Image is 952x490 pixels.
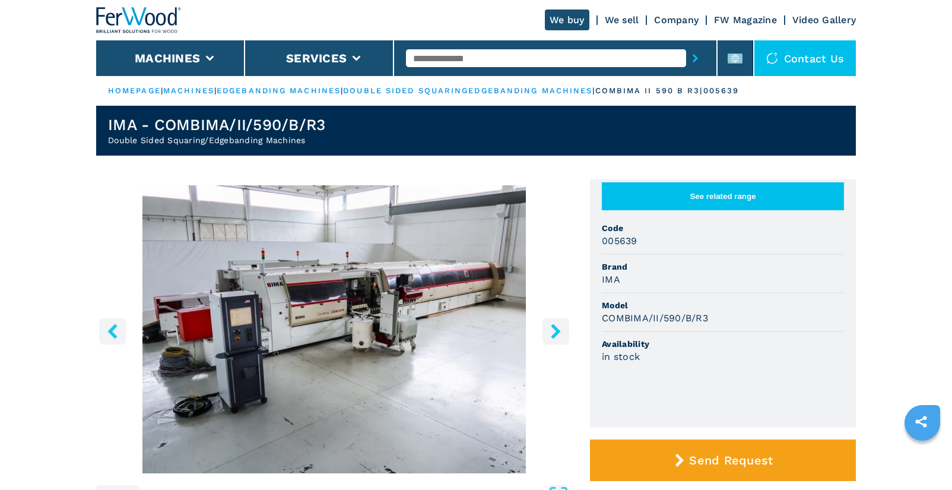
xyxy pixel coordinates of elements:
[545,10,589,30] a: We buy
[602,338,844,350] span: Availability
[754,40,856,76] div: Contact us
[906,407,936,437] a: sharethis
[602,222,844,234] span: Code
[714,14,777,26] a: FW Magazine
[163,86,214,95] a: machines
[602,261,844,273] span: Brand
[602,299,844,311] span: Model
[689,453,773,467] span: Send Request
[595,86,703,96] p: combima ii 590 b r3 |
[766,52,778,64] img: Contact us
[590,440,856,481] button: Send Request
[217,86,341,95] a: edgebanding machines
[542,318,569,344] button: right-button
[161,86,163,95] span: |
[605,14,639,26] a: We sell
[343,86,592,95] a: double sided squaringedgebanding machines
[592,86,595,95] span: |
[96,7,182,33] img: Ferwood
[214,86,217,95] span: |
[602,182,844,210] button: See related range
[602,350,640,363] h3: in stock
[96,185,572,473] div: Go to Slide 1
[108,86,161,95] a: HOMEPAGE
[341,86,343,95] span: |
[686,45,705,72] button: submit-button
[703,86,740,96] p: 005639
[602,311,708,325] h3: COMBIMA/II/590/B/R3
[108,115,325,134] h1: IMA - COMBIMA/II/590/B/R3
[99,318,126,344] button: left-button
[286,51,347,65] button: Services
[792,14,856,26] a: Video Gallery
[96,185,572,473] img: Double Sided Squaring/Edgebanding Machines IMA COMBIMA/II/590/B/R3
[602,234,637,248] h3: 005639
[902,437,943,481] iframe: Chat
[108,134,325,146] h2: Double Sided Squaring/Edgebanding Machines
[602,273,620,286] h3: IMA
[654,14,699,26] a: Company
[135,51,200,65] button: Machines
